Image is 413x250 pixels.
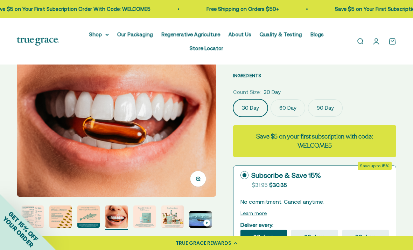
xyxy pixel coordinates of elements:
[49,205,72,228] img: - Sustainably sourced, wild-caught Alaskan fish - Provides 1400 mg of the essential fatty Acids E...
[105,205,128,230] button: Go to item 7
[161,205,184,230] button: Go to item 9
[256,132,373,149] strong: Save $5 on your first subscription with code: WELCOME5
[77,205,100,228] img: Our fish oil is traceable back to the specific fishery it came form, so you can check that it mee...
[133,205,156,228] img: When you opt for our refill pouches instead of buying a whole new bottle every time you buy suppl...
[310,31,324,37] a: Blogs
[133,205,156,230] button: Go to item 8
[77,205,100,230] button: Go to item 6
[229,31,251,37] a: About Us
[233,71,261,80] button: INGREDIENTS
[176,239,231,247] div: TRUE GRACE REWARDS
[161,205,184,228] img: Our full product line provides a robust and comprehensive offering for a true foundation of healt...
[189,211,212,230] button: Go to item 10
[233,73,261,78] span: INGREDIENTS
[218,5,375,13] p: Save $5 on Your First Subscription Order With Code: WELCOME5
[89,30,109,39] summary: Shop
[190,45,223,51] a: Store Locator
[117,31,153,37] a: Our Packaging
[1,215,35,249] span: YOUR ORDER
[105,205,128,228] img: Alaskan Pollock live a short life and do not bio-accumulate heavy metals and toxins the way older...
[161,31,220,37] a: Regenerative Agriculture
[264,88,281,96] span: 30 Day
[233,88,261,96] legend: Count Size:
[7,210,40,243] span: GET 15% OFF
[90,6,162,12] a: Free Shipping on Orders $50+
[49,205,72,230] button: Go to item 5
[260,31,302,37] a: Quality & Testing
